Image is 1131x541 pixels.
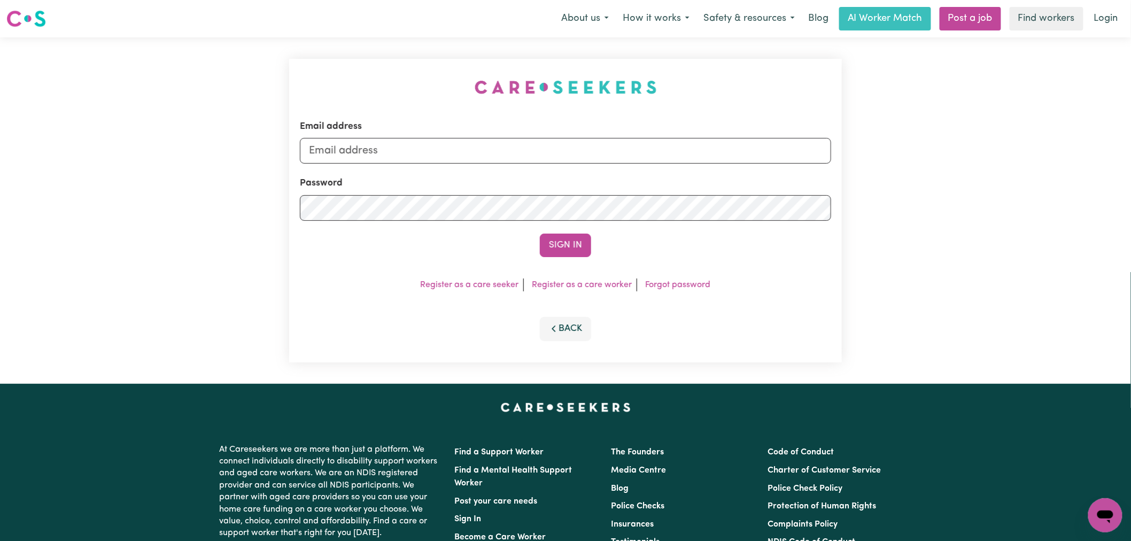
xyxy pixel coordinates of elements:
[768,484,843,493] a: Police Check Policy
[611,484,629,493] a: Blog
[454,466,572,488] a: Find a Mental Health Support Worker
[646,281,711,289] a: Forgot password
[454,515,481,523] a: Sign In
[768,520,838,529] a: Complaints Policy
[1088,498,1122,532] iframe: Button to launch messaging window
[454,497,537,506] a: Post your care needs
[6,9,46,28] img: Careseekers logo
[839,7,931,30] a: AI Worker Match
[421,281,519,289] a: Register as a care seeker
[554,7,616,30] button: About us
[532,281,632,289] a: Register as a care worker
[768,466,881,475] a: Charter of Customer Service
[768,502,877,511] a: Protection of Human Rights
[540,234,591,257] button: Sign In
[611,502,664,511] a: Police Checks
[611,448,664,457] a: The Founders
[1088,7,1125,30] a: Login
[611,466,666,475] a: Media Centre
[1010,7,1083,30] a: Find workers
[300,176,343,190] label: Password
[802,7,835,30] a: Blog
[768,448,834,457] a: Code of Conduct
[940,7,1001,30] a: Post a job
[6,6,46,31] a: Careseekers logo
[540,317,591,341] button: Back
[300,120,362,134] label: Email address
[454,448,544,457] a: Find a Support Worker
[611,520,654,529] a: Insurances
[696,7,802,30] button: Safety & resources
[501,403,631,412] a: Careseekers home page
[300,138,831,164] input: Email address
[616,7,696,30] button: How it works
